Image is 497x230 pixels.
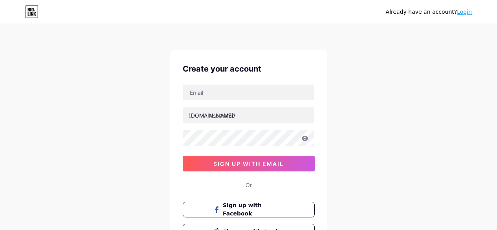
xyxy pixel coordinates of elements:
[457,9,472,15] a: Login
[386,8,472,16] div: Already have an account?
[183,156,315,171] button: sign up with email
[183,202,315,217] button: Sign up with Facebook
[183,63,315,75] div: Create your account
[189,111,235,120] div: [DOMAIN_NAME]/
[246,181,252,189] div: Or
[183,107,314,123] input: username
[223,201,284,218] span: Sign up with Facebook
[183,85,314,100] input: Email
[213,160,284,167] span: sign up with email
